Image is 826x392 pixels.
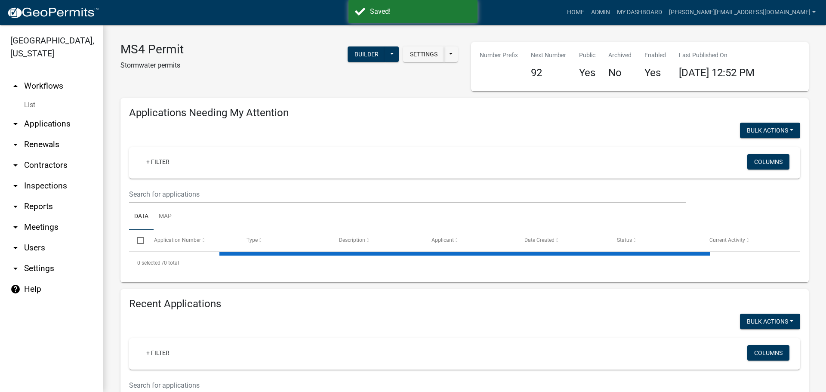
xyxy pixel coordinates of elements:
[617,237,632,243] span: Status
[10,222,21,232] i: arrow_drop_down
[10,284,21,294] i: help
[480,51,518,60] p: Number Prefix
[10,181,21,191] i: arrow_drop_down
[403,46,444,62] button: Settings
[145,230,238,251] datatable-header-cell: Application Number
[129,298,800,310] h4: Recent Applications
[10,243,21,253] i: arrow_drop_down
[613,4,666,21] a: My Dashboard
[679,67,755,79] span: [DATE] 12:52 PM
[524,237,555,243] span: Date Created
[129,230,145,251] datatable-header-cell: Select
[588,4,613,21] a: Admin
[370,6,471,17] div: Saved!
[608,51,632,60] p: Archived
[747,345,789,361] button: Columns
[666,4,819,21] a: [PERSON_NAME][EMAIL_ADDRESS][DOMAIN_NAME]
[679,51,755,60] p: Last Published On
[701,230,794,251] datatable-header-cell: Current Activity
[10,119,21,129] i: arrow_drop_down
[238,230,331,251] datatable-header-cell: Type
[129,107,800,119] h4: Applications Needing My Attention
[331,230,423,251] datatable-header-cell: Description
[137,260,164,266] span: 0 selected /
[531,51,566,60] p: Next Number
[129,185,686,203] input: Search for applications
[644,67,666,79] h4: Yes
[154,203,177,231] a: Map
[120,60,184,71] p: Stormwater permits
[10,139,21,150] i: arrow_drop_down
[139,345,176,361] a: + Filter
[579,51,595,60] p: Public
[516,230,608,251] datatable-header-cell: Date Created
[139,154,176,170] a: + Filter
[423,230,516,251] datatable-header-cell: Applicant
[740,314,800,329] button: Bulk Actions
[120,42,184,57] h3: MS4 Permit
[609,230,701,251] datatable-header-cell: Status
[644,51,666,60] p: Enabled
[747,154,789,170] button: Columns
[10,81,21,91] i: arrow_drop_up
[608,67,632,79] h4: No
[129,252,800,274] div: 0 total
[740,123,800,138] button: Bulk Actions
[10,263,21,274] i: arrow_drop_down
[709,237,745,243] span: Current Activity
[247,237,258,243] span: Type
[154,237,201,243] span: Application Number
[348,46,385,62] button: Builder
[10,201,21,212] i: arrow_drop_down
[339,237,365,243] span: Description
[431,237,454,243] span: Applicant
[10,160,21,170] i: arrow_drop_down
[531,67,566,79] h4: 92
[129,203,154,231] a: Data
[579,67,595,79] h4: Yes
[564,4,588,21] a: Home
